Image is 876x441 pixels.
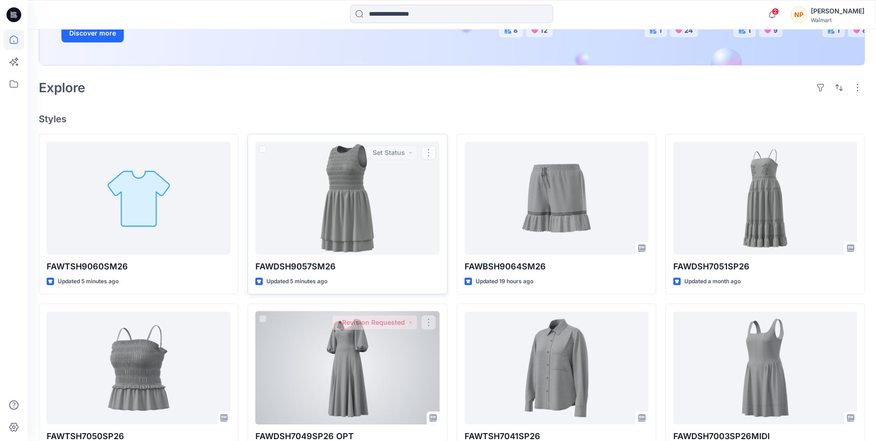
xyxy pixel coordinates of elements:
[61,24,124,42] button: Discover more
[772,8,779,15] span: 2
[811,6,864,17] div: [PERSON_NAME]
[673,311,857,424] a: FAWDSH7003SP26MIDI
[465,260,648,273] p: FAWBSH9064SM26
[266,277,327,286] p: Updated 5 minutes ago
[255,260,439,273] p: FAWDSH9057SM26
[465,311,648,424] a: FAWTSH7041SP26
[673,260,857,273] p: FAWDSH7051SP26
[791,6,807,23] div: NP
[673,142,857,255] a: FAWDSH7051SP26
[811,17,864,24] div: Walmart
[255,311,439,424] a: FAWDSH7049SP26 OPT
[476,277,533,286] p: Updated 19 hours ago
[39,113,865,125] h4: Styles
[58,277,119,286] p: Updated 5 minutes ago
[465,142,648,255] a: FAWBSH9064SM26
[684,277,741,286] p: Updated a month ago
[61,24,269,42] a: Discover more
[255,142,439,255] a: FAWDSH9057SM26
[39,80,85,95] h2: Explore
[47,142,230,255] a: FAWTSH9060SM26
[47,311,230,424] a: FAWTSH7050SP26
[47,260,230,273] p: FAWTSH9060SM26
